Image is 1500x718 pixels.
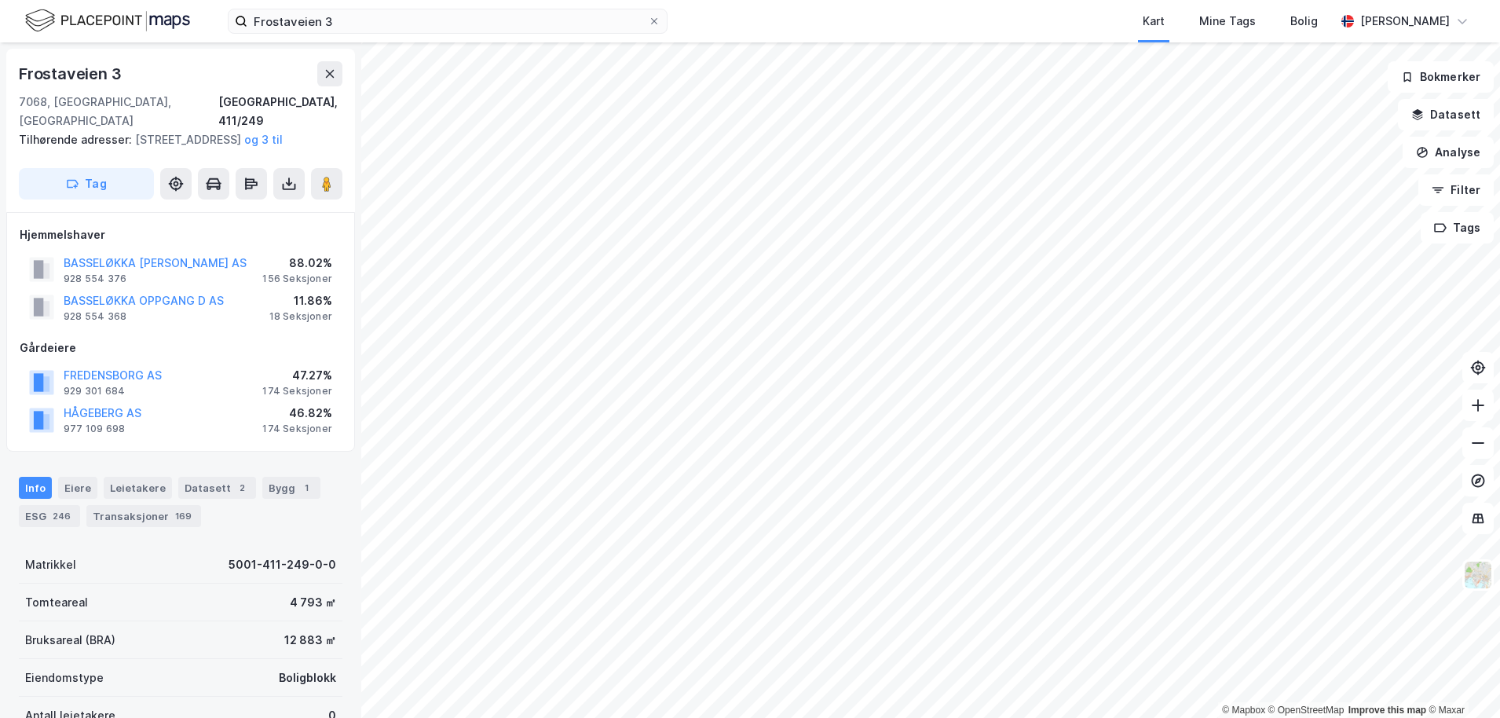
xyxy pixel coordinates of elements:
[25,669,104,687] div: Eiendomstype
[1418,174,1494,206] button: Filter
[20,225,342,244] div: Hjemmelshaver
[1463,560,1493,590] img: Z
[1403,137,1494,168] button: Analyse
[262,423,332,435] div: 174 Seksjoner
[284,631,336,650] div: 12 883 ㎡
[298,480,314,496] div: 1
[25,631,115,650] div: Bruksareal (BRA)
[1143,12,1165,31] div: Kart
[269,310,332,323] div: 18 Seksjoner
[1421,643,1500,718] iframe: Chat Widget
[25,7,190,35] img: logo.f888ab2527a4732fd821a326f86c7f29.svg
[19,168,154,200] button: Tag
[25,593,88,612] div: Tomteareal
[1268,705,1345,716] a: OpenStreetMap
[290,593,336,612] div: 4 793 ㎡
[178,477,256,499] div: Datasett
[172,508,195,524] div: 169
[229,555,336,574] div: 5001-411-249-0-0
[64,273,126,285] div: 928 554 376
[86,505,201,527] div: Transaksjoner
[49,508,74,524] div: 246
[1388,61,1494,93] button: Bokmerker
[25,555,76,574] div: Matrikkel
[234,480,250,496] div: 2
[262,404,332,423] div: 46.82%
[19,133,135,146] span: Tilhørende adresser:
[1398,99,1494,130] button: Datasett
[1421,212,1494,244] button: Tags
[1290,12,1318,31] div: Bolig
[1360,12,1450,31] div: [PERSON_NAME]
[269,291,332,310] div: 11.86%
[262,366,332,385] div: 47.27%
[279,669,336,687] div: Boligblokk
[1222,705,1265,716] a: Mapbox
[1199,12,1256,31] div: Mine Tags
[20,339,342,357] div: Gårdeiere
[19,477,52,499] div: Info
[247,9,648,33] input: Søk på adresse, matrikkel, gårdeiere, leietakere eller personer
[58,477,97,499] div: Eiere
[19,61,124,86] div: Frostaveien 3
[218,93,342,130] div: [GEOGRAPHIC_DATA], 411/249
[262,477,320,499] div: Bygg
[262,254,332,273] div: 88.02%
[19,130,330,149] div: [STREET_ADDRESS]
[64,310,126,323] div: 928 554 368
[19,505,80,527] div: ESG
[1421,643,1500,718] div: Kontrollprogram for chat
[262,385,332,397] div: 174 Seksjoner
[262,273,332,285] div: 156 Seksjoner
[64,423,125,435] div: 977 109 698
[64,385,125,397] div: 929 301 684
[19,93,218,130] div: 7068, [GEOGRAPHIC_DATA], [GEOGRAPHIC_DATA]
[104,477,172,499] div: Leietakere
[1348,705,1426,716] a: Improve this map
